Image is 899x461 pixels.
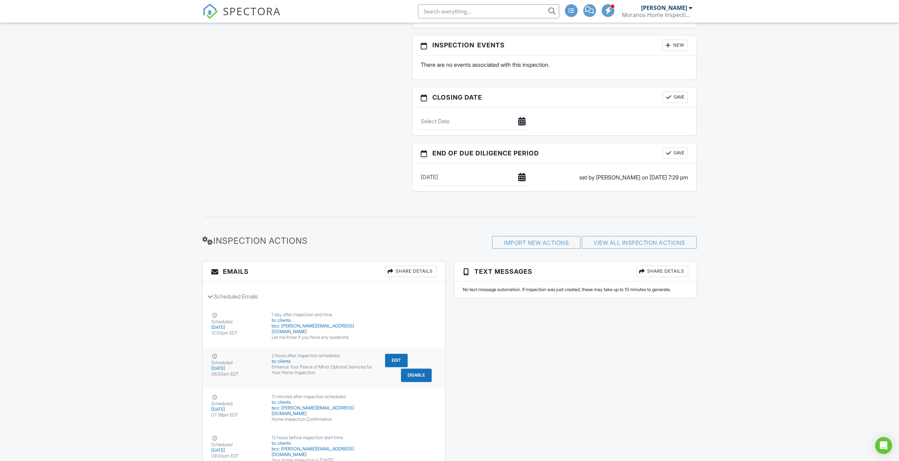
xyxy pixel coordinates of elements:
[211,453,264,459] div: 09:00pm EDT
[223,4,281,18] span: SPECTORA
[421,169,527,186] input: Select Date
[211,353,264,366] div: Scheduled
[203,287,445,306] div: Scheduled Emails
[531,173,692,181] div: set by [PERSON_NAME] on [DATE] 7:29 pm
[385,266,437,277] div: Share Details
[421,61,688,69] p: There are no events associated with this inspection.
[203,347,445,388] a: Scheduled [DATE] 08:00am EDT 2 hours after inspection scheduled to: clients Enhance Your Peace of...
[272,416,376,422] div: Home Inspection Confirmation
[272,446,376,457] div: bcc: [PERSON_NAME][EMAIL_ADDRESS][DOMAIN_NAME]
[211,394,264,407] div: Scheduled
[211,407,264,412] div: [DATE]
[211,330,264,336] div: 12:00pm EDT
[385,354,408,367] button: Edit
[641,4,687,11] div: [PERSON_NAME]
[272,359,376,364] div: to: clients
[272,400,376,405] div: to: clients
[401,368,432,382] button: Disable
[418,4,559,18] input: Search everything...
[272,405,376,416] div: bcc: [PERSON_NAME][EMAIL_ADDRESS][DOMAIN_NAME]
[211,448,264,453] div: [DATE]
[272,353,376,359] div: 2 hours after inspection scheduled
[211,366,264,371] div: [DATE]
[272,318,376,323] div: to: clients
[662,147,688,159] button: Save
[272,335,376,340] div: Let me know if you have any questions
[432,93,482,102] span: Closing date
[202,10,281,24] a: SPECTORA
[622,11,692,18] div: Moranos Home Inspections LLC
[272,312,376,318] div: 1 day after inspection end time
[463,287,688,292] div: No text message automation. If inspection was just created, these may take up to 10 minutes to ge...
[875,437,892,454] div: Open Intercom Messenger
[211,371,264,377] div: 08:00am EDT
[203,261,445,282] h3: Emails
[272,323,376,335] div: bcc: [PERSON_NAME][EMAIL_ADDRESS][DOMAIN_NAME]
[662,40,688,51] div: New
[492,236,580,249] div: Import New Actions
[421,113,527,130] input: Select Date
[477,40,505,50] span: Events
[593,239,685,246] a: View All Inspection Actions
[662,91,688,103] button: Save
[203,306,445,347] a: Scheduled [DATE] 12:00pm EDT 1 day after inspection end time to: clients bcc: [PERSON_NAME][EMAIL...
[432,148,539,158] span: End of Due Diligence Period
[272,435,376,441] div: 12 hours before inspection start time
[272,441,376,446] div: to: clients
[272,394,376,400] div: 11 minutes after inspection scheduled
[211,435,264,448] div: Scheduled
[432,40,474,50] span: Inspection
[203,388,445,429] a: Scheduled [DATE] 07:39pm EDT 11 minutes after inspection scheduled to: clients bcc: [PERSON_NAME]...
[202,236,362,246] h3: Inspection Actions
[211,325,264,330] div: [DATE]
[211,312,264,325] div: Scheduled
[211,412,264,418] div: 07:39pm EDT
[272,364,376,376] div: Enhance Your Peace of Mind: Optional Services for Your Home Inspection
[454,261,697,282] h3: Text Messages
[202,4,218,19] img: The Best Home Inspection Software - Spectora
[636,266,688,277] div: Share Details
